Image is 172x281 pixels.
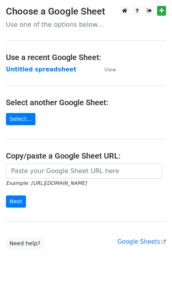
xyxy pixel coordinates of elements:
small: View [104,67,116,73]
input: Next [6,195,26,208]
a: Select... [6,113,35,125]
a: Google Sheets [117,238,166,245]
h4: Use a recent Google Sheet: [6,53,166,62]
h3: Choose a Google Sheet [6,6,166,17]
h4: Select another Google Sheet: [6,98,166,107]
input: Paste your Google Sheet URL here [6,164,162,179]
h4: Copy/paste a Google Sheet URL: [6,151,166,161]
p: Use one of the options below... [6,20,166,29]
small: Example: [URL][DOMAIN_NAME] [6,180,87,186]
a: Need help? [6,237,44,250]
a: Untitled spreadsheet [6,66,76,73]
a: View [96,66,116,73]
